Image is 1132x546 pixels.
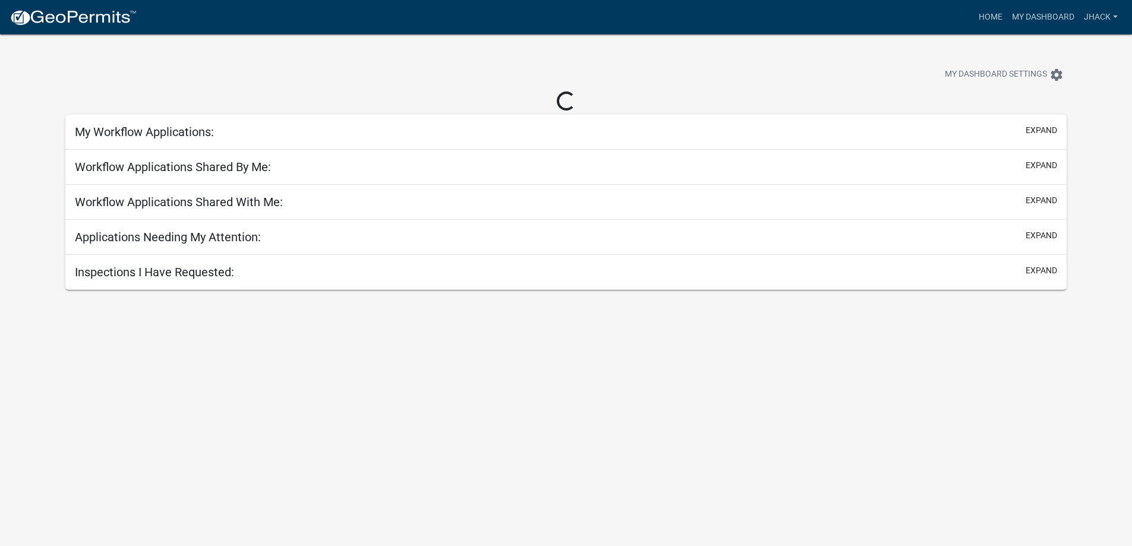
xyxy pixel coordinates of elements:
[945,68,1047,82] span: My Dashboard Settings
[1026,194,1057,207] button: expand
[1026,264,1057,277] button: expand
[1026,229,1057,242] button: expand
[1026,159,1057,172] button: expand
[1007,6,1079,29] a: My Dashboard
[75,230,261,244] h5: Applications Needing My Attention:
[75,160,271,174] h5: Workflow Applications Shared By Me:
[1079,6,1122,29] a: jhack
[974,6,1007,29] a: Home
[1026,124,1057,137] button: expand
[75,125,214,139] h5: My Workflow Applications:
[75,265,234,279] h5: Inspections I Have Requested:
[75,195,283,209] h5: Workflow Applications Shared With Me:
[935,63,1073,86] button: My Dashboard Settingssettings
[1049,68,1064,82] i: settings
